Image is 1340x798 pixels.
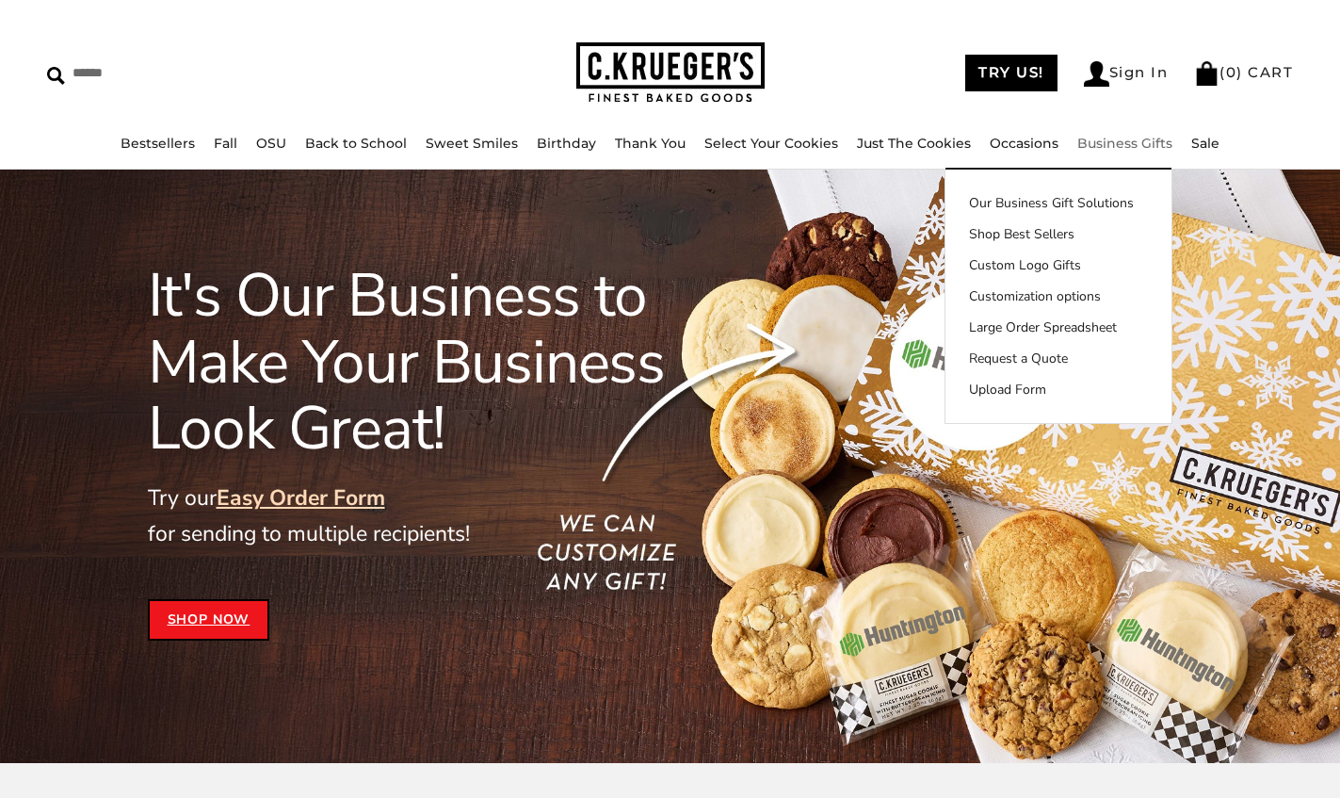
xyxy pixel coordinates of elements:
a: Fall [214,135,237,152]
a: Sign In [1084,61,1169,87]
a: Just The Cookies [857,135,971,152]
img: C.KRUEGER'S [576,42,765,104]
a: Select Your Cookies [704,135,838,152]
a: Easy Order Form [217,483,385,513]
a: Our Business Gift Solutions [945,193,1171,213]
a: Shop Now [148,599,270,641]
a: Sweet Smiles [426,135,518,152]
span: 0 [1226,63,1237,81]
img: Bag [1194,61,1219,86]
p: Try our for sending to multiple recipients! [148,480,747,552]
a: Upload Form [945,380,1171,399]
a: OSU [256,135,286,152]
a: Customization options [945,286,1171,306]
a: Bestsellers [121,135,195,152]
a: Shop Best Sellers [945,224,1171,244]
h1: It's Our Business to Make Your Business Look Great! [148,263,747,462]
a: Birthday [537,135,596,152]
a: Back to School [305,135,407,152]
a: Large Order Spreadsheet [945,318,1171,337]
a: Thank You [615,135,686,152]
a: Custom Logo Gifts [945,255,1171,275]
a: Sale [1191,135,1219,152]
a: Business Gifts [1077,135,1172,152]
img: Search [47,67,65,85]
a: (0) CART [1194,63,1293,81]
input: Search [47,58,339,88]
a: Occasions [990,135,1058,152]
a: TRY US! [965,55,1057,91]
img: Account [1084,61,1109,87]
a: Request a Quote [945,349,1171,368]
